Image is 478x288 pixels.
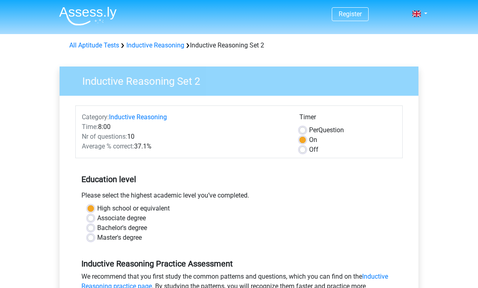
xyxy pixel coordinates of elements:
span: Time: [82,123,98,131]
span: Nr of questions: [82,133,127,140]
h5: Education level [81,171,397,187]
div: Please select the highest academic level you’ve completed. [75,191,403,204]
span: Category: [82,113,109,121]
h5: Inductive Reasoning Practice Assessment [81,259,397,269]
img: Assessly [59,6,117,26]
a: Inductive Reasoning [126,41,184,49]
div: 10 [76,132,293,142]
label: Question [309,125,344,135]
span: Average % correct: [82,142,134,150]
label: Associate degree [97,213,146,223]
div: Timer [299,112,396,125]
label: High school or equivalent [97,204,170,213]
label: Bachelor's degree [97,223,147,233]
div: 8:00 [76,122,293,132]
h3: Inductive Reasoning Set 2 [73,72,412,88]
label: On [309,135,317,145]
div: 37.1% [76,142,293,151]
label: Master's degree [97,233,142,243]
a: All Aptitude Tests [69,41,119,49]
a: Inductive Reasoning [109,113,167,121]
a: Register [339,10,362,18]
span: Per [309,126,318,134]
div: Inductive Reasoning Set 2 [66,41,412,50]
label: Off [309,145,318,155]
